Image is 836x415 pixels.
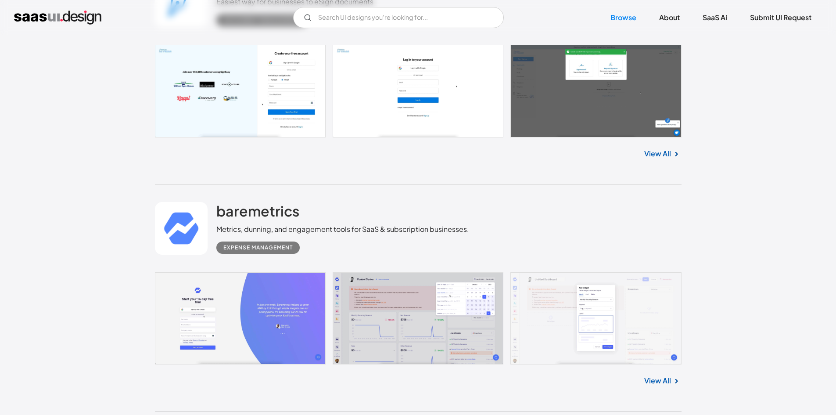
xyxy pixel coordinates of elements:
[692,8,738,27] a: SaaS Ai
[644,375,671,386] a: View All
[14,11,101,25] a: home
[216,202,299,224] a: baremetrics
[293,7,504,28] input: Search UI designs you're looking for...
[293,7,504,28] form: Email Form
[600,8,647,27] a: Browse
[739,8,822,27] a: Submit UI Request
[644,148,671,159] a: View All
[216,224,469,235] div: Metrics, dunning, and engagement tools for SaaS & subscription businesses.
[223,242,293,253] div: Expense Management
[216,202,299,220] h2: baremetrics
[649,8,690,27] a: About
